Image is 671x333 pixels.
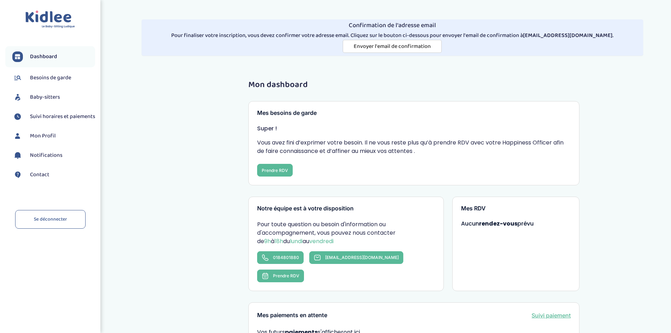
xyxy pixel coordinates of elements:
[257,312,327,319] h3: Mes paiements en attente
[30,93,60,101] span: Baby-sitters
[12,92,23,103] img: babysitters.svg
[12,51,95,62] a: Dashboard
[290,237,303,245] span: lundi
[25,11,75,29] img: logo.svg
[30,74,71,82] span: Besoins de garde
[12,92,95,103] a: Baby-sitters
[12,169,95,180] a: Contact
[30,112,95,121] span: Suivi horaires et paiements
[30,171,49,179] span: Contact
[30,53,57,61] span: Dashboard
[264,237,271,245] span: 9h
[144,31,640,40] p: Pour finaliser votre inscription, vous devez confirmer votre adresse email. Cliquez sur le bouton...
[30,151,62,160] span: Notifications
[461,205,571,212] h3: Mes RDV
[523,31,613,40] strong: [EMAIL_ADDRESS][DOMAIN_NAME]
[273,273,299,278] span: Prendre RDV
[309,251,403,264] a: [EMAIL_ADDRESS][DOMAIN_NAME]
[354,42,431,51] span: Envoyer l'email de confirmation
[479,220,517,228] strong: rendez-vous
[257,138,571,155] p: Vous avez fini d’exprimer votre besoin. Il ne vous reste plus qu’à prendre RDV avec votre Happine...
[257,124,571,133] p: Super !
[15,210,86,229] a: Se déconnecter
[12,131,95,141] a: Mon Profil
[257,164,293,177] button: Prendre RDV
[274,237,283,245] span: 18h
[273,255,299,260] span: 0184801880
[532,311,571,320] a: Suivi paiement
[12,51,23,62] img: dashboard.svg
[248,80,579,90] h1: Mon dashboard
[257,110,571,116] h3: Mes besoins de garde
[144,22,640,29] h4: Confirmation de l'adresse email
[461,220,534,228] span: Aucun prévu
[12,73,23,83] img: besoin.svg
[325,255,399,260] span: [EMAIL_ADDRESS][DOMAIN_NAME]
[257,220,435,246] p: Pour toute question ou besoin d'information ou d'accompagnement, vous pouvez nous contacter de à ...
[343,40,442,53] button: Envoyer l'email de confirmation
[12,150,95,161] a: Notifications
[12,169,23,180] img: contact.svg
[257,270,304,282] button: Prendre RDV
[12,150,23,161] img: notification.svg
[309,237,334,245] span: vendredi
[30,132,56,140] span: Mon Profil
[257,205,435,212] h3: Notre équipe est à votre disposition
[257,251,304,264] a: 0184801880
[12,131,23,141] img: profil.svg
[12,73,95,83] a: Besoins de garde
[12,111,95,122] a: Suivi horaires et paiements
[12,111,23,122] img: suivihoraire.svg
